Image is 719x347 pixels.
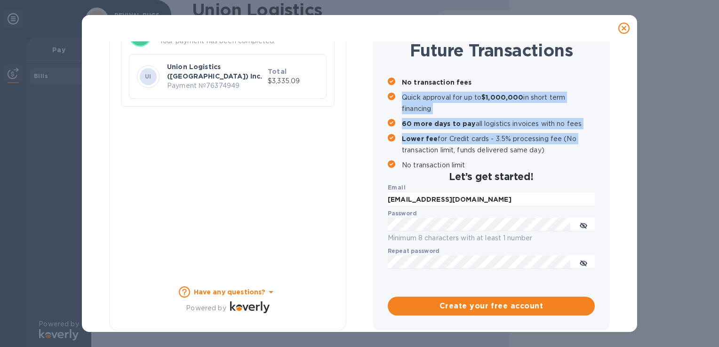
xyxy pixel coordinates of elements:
[194,288,266,296] b: Have any questions?
[388,184,406,191] b: Email
[402,120,476,127] b: 60 more days to pay
[388,171,595,182] h2: Let’s get started!
[167,81,264,91] p: Payment № 76374949
[481,94,523,101] b: $1,000,000
[574,253,593,272] button: toggle password visibility
[402,118,595,129] p: all logistics invoices with no fees
[388,233,595,244] p: Minimum 8 characters with at least 1 number
[402,133,595,156] p: for Credit cards - 3.5% processing fee (No transaction limit, funds delivered same day)
[145,73,152,80] b: UI
[402,159,595,171] p: No transaction limit
[388,211,416,216] label: Password
[574,215,593,234] button: toggle password visibility
[388,248,439,254] label: Repeat password
[388,192,595,206] input: Enter email address
[167,62,264,81] p: Union Logistics ([GEOGRAPHIC_DATA]) Inc.
[402,135,438,142] b: Lower fee
[268,76,319,86] p: $3,335.09
[388,297,595,315] button: Create your free account
[395,300,587,312] span: Create your free account
[268,68,287,75] b: Total
[402,92,595,114] p: Quick approval for up to in short term financing
[186,303,226,313] p: Powered by
[230,301,270,313] img: Logo
[402,79,472,86] b: No transaction fees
